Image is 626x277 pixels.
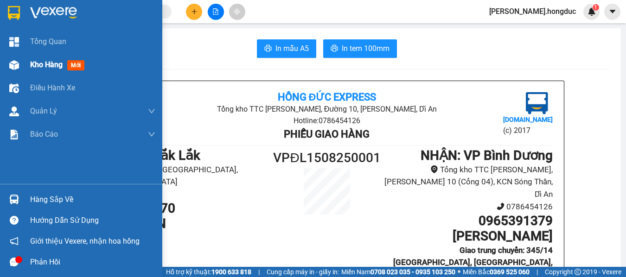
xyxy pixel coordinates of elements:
[503,116,553,123] b: [DOMAIN_NAME]
[101,188,270,201] li: 0389747677
[30,105,57,117] span: Quản Lý
[229,4,245,20] button: aim
[10,216,19,225] span: question-circle
[9,107,19,116] img: warehouse-icon
[608,7,617,16] span: caret-down
[191,8,198,15] span: plus
[604,4,620,20] button: caret-down
[588,7,596,16] img: icon-new-feature
[421,148,553,163] b: NHẬN : VP Bình Dương
[30,60,63,69] span: Kho hàng
[257,39,316,58] button: printerIn mẫu A5
[537,267,538,277] span: |
[30,214,155,227] div: Hướng dẫn sử dụng
[323,39,397,58] button: printerIn tem 100mm
[30,255,155,269] div: Phản hồi
[526,92,548,114] img: logo.jpg
[30,128,58,140] span: Báo cáo
[383,164,553,201] li: Tổng kho TTC [PERSON_NAME], [PERSON_NAME] 10 (Cổng 04), KCN Sóng Thần, Dĩ An
[9,60,19,70] img: warehouse-icon
[148,107,155,115] span: down
[10,258,19,266] span: message
[593,4,599,11] sup: 1
[490,268,530,276] strong: 0369 525 060
[9,83,19,93] img: warehouse-icon
[10,237,19,246] span: notification
[176,103,477,115] li: Tổng kho TTC [PERSON_NAME], Đường 10, [PERSON_NAME], Dĩ An
[594,4,597,11] span: 1
[30,82,75,94] span: Điều hành xe
[264,44,272,53] span: printer
[234,8,240,15] span: aim
[101,216,270,232] h1: CHỊ TUYỀN
[186,4,202,20] button: plus
[267,267,339,277] span: Cung cấp máy in - giấy in:
[463,267,530,277] span: Miền Bắc
[383,228,553,244] h1: [PERSON_NAME]
[101,201,270,216] h1: 0979288370
[497,202,505,210] span: phone
[342,43,390,54] span: In tem 100mm
[9,195,19,204] img: warehouse-icon
[482,6,583,17] span: [PERSON_NAME].hongduc
[30,193,155,207] div: Hàng sắp về
[278,91,377,103] b: Hồng Đức Express
[383,213,553,229] h1: 0965391379
[166,267,251,277] span: Hỗ trợ kỹ thuật:
[9,130,19,139] img: solution-icon
[370,268,455,276] strong: 0708 023 035 - 0935 103 250
[9,37,19,47] img: dashboard-icon
[176,115,477,126] li: Hotline: 0786454126
[8,6,20,20] img: logo-vxr
[341,267,455,277] span: Miền Nam
[383,201,553,213] li: 0786454126
[208,4,224,20] button: file-add
[430,165,438,173] span: environment
[67,60,84,70] span: mới
[148,131,155,138] span: down
[331,44,338,53] span: printer
[458,270,460,274] span: ⚪️
[275,43,309,54] span: In mẫu A5
[270,148,383,168] h1: VPĐL1508250001
[575,269,581,275] span: copyright
[30,235,140,247] span: Giới thiệu Vexere, nhận hoa hồng
[503,125,553,136] li: (c) 2017
[258,267,260,277] span: |
[101,164,270,188] li: Số nhà 24, Xã [GEOGRAPHIC_DATA], [GEOGRAPHIC_DATA]
[212,8,219,15] span: file-add
[211,268,251,276] strong: 1900 633 818
[30,36,66,47] span: Tổng Quan
[284,128,370,140] b: Phiếu giao hàng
